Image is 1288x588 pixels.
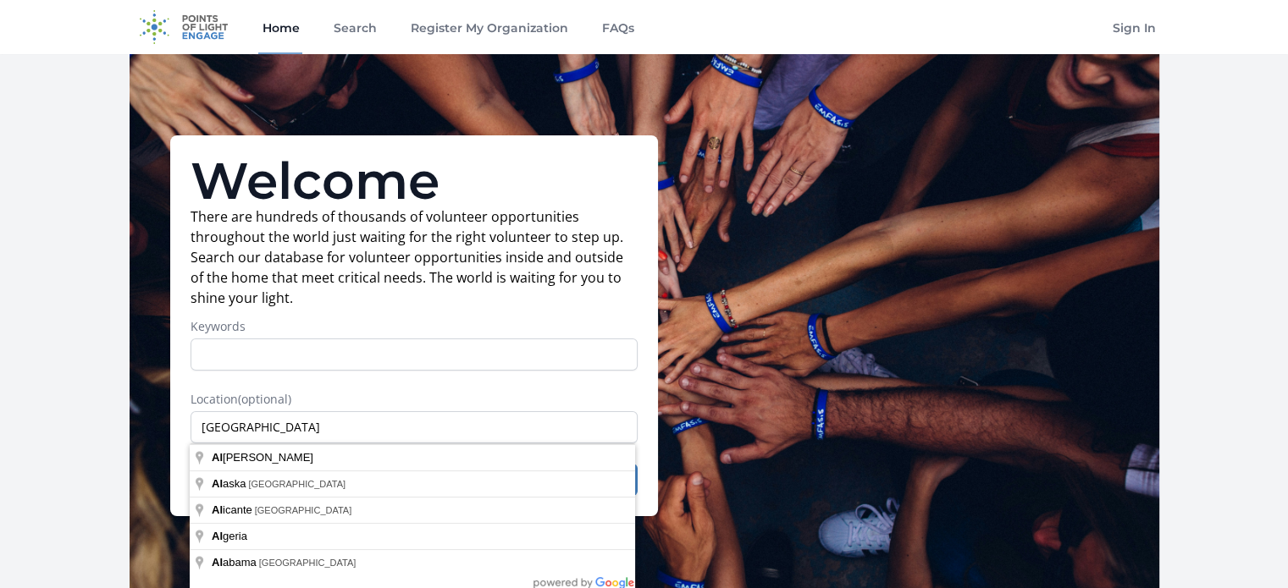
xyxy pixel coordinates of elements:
[212,451,223,464] span: Al
[212,503,255,516] span: icante
[212,451,316,464] span: [PERSON_NAME]
[191,156,638,206] h1: Welcome
[212,556,259,569] span: abama
[212,530,223,542] span: Al
[259,558,357,568] span: [GEOGRAPHIC_DATA]
[191,206,638,308] p: There are hundreds of thousands of volunteer opportunities throughout the world just waiting for ...
[191,411,638,443] input: Enter a location
[212,477,248,490] span: aska
[212,503,223,516] span: Al
[212,530,250,542] span: geria
[248,479,345,489] span: [GEOGRAPHIC_DATA]
[191,318,638,335] label: Keywords
[255,505,352,515] span: [GEOGRAPHIC_DATA]
[212,556,223,569] span: Al
[191,391,638,408] label: Location
[238,391,291,407] span: (optional)
[212,477,223,490] span: Al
